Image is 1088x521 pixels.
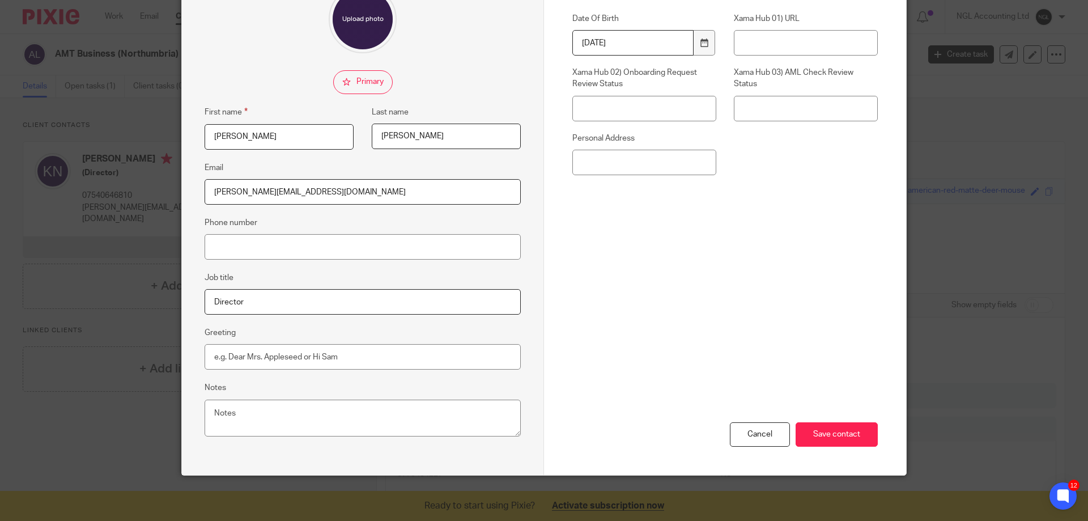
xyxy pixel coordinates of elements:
label: Last name [372,107,409,118]
label: Email [205,162,223,173]
label: Personal Address [572,133,716,144]
input: Use the arrow keys to pick a date [572,30,694,56]
input: e.g. Dear Mrs. Appleseed or Hi Sam [205,344,521,370]
label: Greeting [205,327,236,338]
label: Xama Hub 02) Onboarding Request Review Status [572,67,716,90]
label: Xama Hub 03) AML Check Review Status [734,67,878,90]
input: Save contact [796,422,878,447]
label: Xama Hub 01) URL [734,13,878,24]
label: Date Of Birth [572,13,716,24]
label: Notes [205,382,226,393]
label: Job title [205,272,233,283]
label: Phone number [205,217,257,228]
label: First name [205,105,248,118]
div: Cancel [730,422,790,447]
div: 12 [1068,480,1079,491]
